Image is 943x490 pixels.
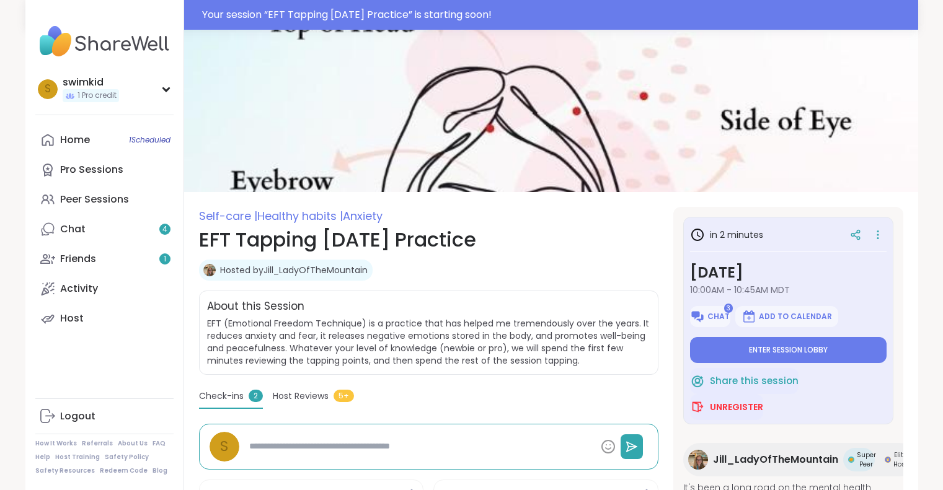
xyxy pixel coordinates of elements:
[63,76,119,89] div: swimkid
[35,439,77,448] a: How It Works
[713,452,838,467] span: Jill_LadyOfTheMountain
[199,225,658,255] h1: EFT Tapping [DATE] Practice
[690,400,705,414] img: ShareWell Logomark
[690,309,705,324] img: ShareWell Logomark
[742,309,756,324] img: ShareWell Logomark
[220,435,228,457] span: s
[690,337,887,363] button: Enter session lobby
[885,457,891,463] img: Elite Host
[690,368,799,394] button: Share this session
[100,466,148,475] a: Redeem Code
[724,304,733,313] span: 3
[105,453,149,462] a: Safety Policy
[184,30,918,192] img: EFT Tapping Tuesday Practice cover image
[749,345,828,355] span: Enter session lobby
[35,214,174,244] a: Chat4
[690,394,763,420] button: Unregister
[60,282,98,295] div: Activity
[688,450,708,470] img: Jill_LadyOfTheMountain
[249,390,263,402] span: 2
[60,252,96,266] div: Friends
[707,312,730,322] span: Chat
[710,374,799,388] span: Share this session
[343,208,383,224] span: Anxiety
[35,244,174,274] a: Friends1
[35,466,95,475] a: Safety Resources
[683,443,916,476] a: Jill_LadyOfTheMountainJill_LadyOfTheMountainSuper PeerSuper PeerElite HostElite Host
[759,312,832,322] span: Add to Calendar
[60,409,95,423] div: Logout
[164,254,166,265] span: 1
[35,20,174,63] img: ShareWell Nav Logo
[893,450,908,469] span: Elite Host
[153,439,166,448] a: FAQ
[129,135,170,145] span: 1 Scheduled
[77,90,117,101] span: 1 Pro credit
[690,374,705,388] img: ShareWell Logomark
[35,401,174,431] a: Logout
[162,224,167,235] span: 4
[35,274,174,304] a: Activity
[220,264,368,276] a: Hosted byJill_LadyOfTheMountain
[334,390,354,402] span: 5+
[60,133,90,147] div: Home
[848,457,854,463] img: Super Peer
[199,208,257,224] span: Self-care |
[690,227,763,242] h3: in 2 minutes
[153,466,167,475] a: Blog
[82,439,113,448] a: Referrals
[207,299,304,315] h2: About this Session
[199,390,244,403] span: Check-ins
[690,261,887,284] h3: [DATE]
[735,306,838,327] button: Add to Calendar
[35,304,174,333] a: Host
[257,208,343,224] span: Healthy habits |
[207,317,650,367] span: EFT (Emotional Freedom Technique) is a practice that has helped me tremendously over the years. I...
[45,81,51,97] span: s
[35,453,50,462] a: Help
[35,185,174,214] a: Peer Sessions
[203,264,216,276] img: Jill_LadyOfTheMountain
[35,125,174,155] a: Home1Scheduled
[60,312,84,325] div: Host
[710,401,763,413] span: Unregister
[202,7,911,22] div: Your session “ EFT Tapping [DATE] Practice ” is starting soon!
[60,193,129,206] div: Peer Sessions
[60,163,123,177] div: Pro Sessions
[118,439,148,448] a: About Us
[273,390,329,403] span: Host Reviews
[690,306,730,327] button: Chat
[60,222,86,236] div: Chat
[55,453,100,462] a: Host Training
[857,450,876,469] span: Super Peer
[35,155,174,185] a: Pro Sessions
[690,284,887,296] span: 10:00AM - 10:45AM MDT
